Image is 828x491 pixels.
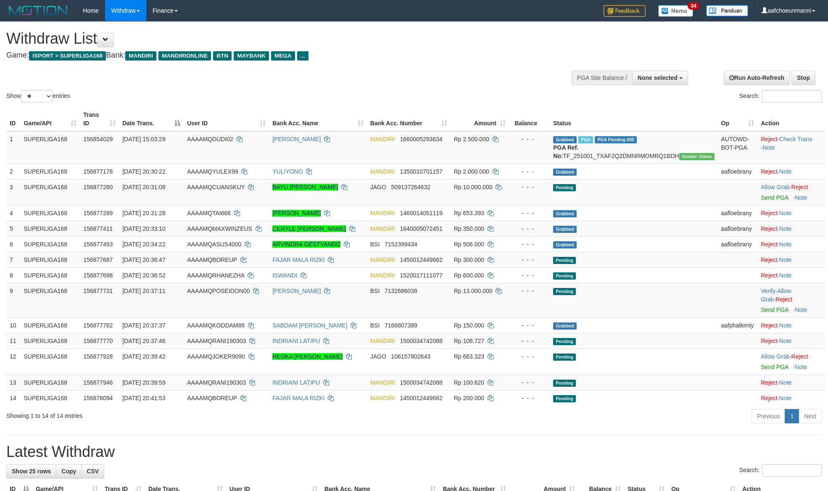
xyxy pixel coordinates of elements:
[370,225,395,232] span: MANDIRI
[512,256,546,264] div: - - -
[56,464,82,478] a: Copy
[779,241,792,248] a: Note
[512,321,546,330] div: - - -
[6,267,20,283] td: 8
[81,464,104,478] a: CSV
[553,288,576,295] span: Pending
[739,464,822,477] label: Search:
[272,256,324,263] a: FAJAR MALA RIZKI
[553,338,576,345] span: Pending
[761,184,791,190] span: ·
[454,322,484,329] span: Rp 150.000
[553,257,576,264] span: Pending
[122,379,165,386] span: [DATE] 20:39:59
[272,338,320,344] a: INDRIANI LATIPU
[6,51,543,60] h4: Game: Bank:
[761,256,778,263] a: Reject
[272,210,321,216] a: [PERSON_NAME]
[6,164,20,179] td: 2
[718,205,758,221] td: aafloebrany
[553,272,576,280] span: Pending
[119,107,184,131] th: Date Trans.: activate to sort column descending
[761,353,789,360] a: Allow Grab
[400,272,443,279] span: Copy 1520017111077 to clipboard
[761,210,778,216] a: Reject
[6,333,20,348] td: 11
[187,338,246,344] span: AAAAMQRANI190303
[272,353,343,360] a: REOKA [PERSON_NAME]
[454,225,484,232] span: Rp 350.000
[553,380,576,387] span: Pending
[187,225,252,232] span: AAAAMQMAXWINZEUS
[454,395,484,401] span: Rp 200.000
[757,348,825,375] td: ·
[6,317,20,333] td: 10
[718,236,758,252] td: aafloebrany
[6,390,20,406] td: 14
[779,395,792,401] a: Note
[795,306,807,313] a: Note
[761,184,789,190] a: Allow Grab
[757,107,825,131] th: Action
[553,241,577,248] span: Grabbed
[791,353,808,360] a: Reject
[718,164,758,179] td: aafloebrany
[271,51,295,61] span: MEGA
[553,322,577,330] span: Grabbed
[578,136,593,143] span: Marked by aafsoycanthlai
[638,74,678,81] span: None selected
[385,241,417,248] span: Copy 7152399434 to clipboard
[752,409,785,423] a: Previous
[391,353,430,360] span: Copy 106157802643 to clipboard
[370,168,395,175] span: MANDIRI
[779,168,792,175] a: Note
[761,288,791,303] span: ·
[553,169,577,176] span: Grabbed
[512,224,546,233] div: - - -
[757,131,825,164] td: · ·
[400,136,443,143] span: Copy 1660005293634 to clipboard
[370,338,395,344] span: MANDIRI
[761,338,778,344] a: Reject
[762,144,775,151] a: Note
[757,267,825,283] td: ·
[757,179,825,205] td: ·
[20,317,80,333] td: SUPERLIGA168
[757,283,825,317] td: · ·
[122,210,165,216] span: [DATE] 20:31:28
[370,256,395,263] span: MANDIRI
[187,395,237,401] span: AAAAMQBOREUP
[553,184,576,191] span: Pending
[6,348,20,375] td: 12
[83,210,113,216] span: 156877289
[718,317,758,333] td: aafphalkimly
[761,272,778,279] a: Reject
[6,375,20,390] td: 13
[6,221,20,236] td: 5
[122,184,165,190] span: [DATE] 20:31:08
[385,322,417,329] span: Copy 7168807389 to clipboard
[761,225,778,232] a: Reject
[762,90,822,103] input: Search:
[370,322,380,329] span: BSI
[187,184,245,190] span: AAAAMQCUANSKUY
[454,288,493,294] span: Rp 13.000.000
[658,5,694,17] img: Button%20Memo.svg
[61,468,76,475] span: Copy
[122,322,165,329] span: [DATE] 20:37:37
[400,395,443,401] span: Copy 1450012449662 to clipboard
[83,184,113,190] span: 156877260
[83,322,113,329] span: 156877762
[553,210,577,217] span: Grabbed
[83,288,113,294] span: 156877731
[512,352,546,361] div: - - -
[370,241,380,248] span: BSI
[6,236,20,252] td: 6
[20,221,80,236] td: SUPERLIGA168
[757,333,825,348] td: ·
[761,168,778,175] a: Reject
[775,296,792,303] a: Reject
[187,210,231,216] span: AAAAMQTAI666
[6,408,339,420] div: Showing 1 to 14 of 14 entries
[679,153,715,160] span: Vendor URL: https://trx31.1velocity.biz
